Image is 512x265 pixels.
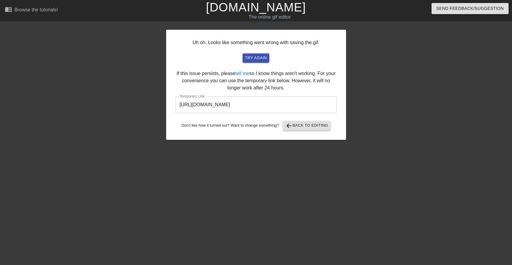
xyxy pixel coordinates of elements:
div: The online gif editor [174,14,366,21]
a: [DOMAIN_NAME] [206,1,306,14]
div: Uh oh. Looks like something went wrong with saving the gif. If this issue persists, please so I k... [166,30,346,140]
a: tell me [235,71,249,76]
span: arrow_back [285,122,292,129]
span: menu_book [5,6,12,13]
a: Browse the tutorials! [5,6,58,15]
div: Browse the tutorials! [14,7,58,12]
span: Back to Editing [285,122,328,129]
button: Back to Editing [283,121,331,131]
button: try again [243,53,269,63]
input: bare [175,96,337,113]
span: Send Feedback/Suggestion [436,5,504,12]
button: Send Feedback/Suggestion [432,3,509,14]
div: Don't like how it turned out? Want to change something? [175,121,337,131]
span: try again [245,55,267,62]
